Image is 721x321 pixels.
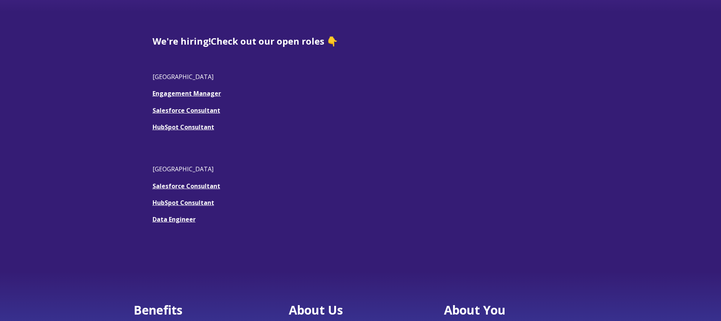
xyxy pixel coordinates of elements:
a: HubSpot Consultant [153,123,214,131]
span: Check out our open roles 👇 [211,35,338,47]
a: HubSpot Consultant [153,198,214,207]
span: About Us [289,302,343,318]
a: Engagement Manager [153,89,221,98]
a: Data Engineer [153,215,196,223]
span: About You [444,302,506,318]
a: Salesforce Consultant [153,106,220,115]
span: Benefits [134,302,182,318]
span: [GEOGRAPHIC_DATA] [153,73,213,81]
a: Salesforce Consultant [153,182,220,190]
span: We're hiring! [153,35,211,47]
span: [GEOGRAPHIC_DATA] [153,165,213,173]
